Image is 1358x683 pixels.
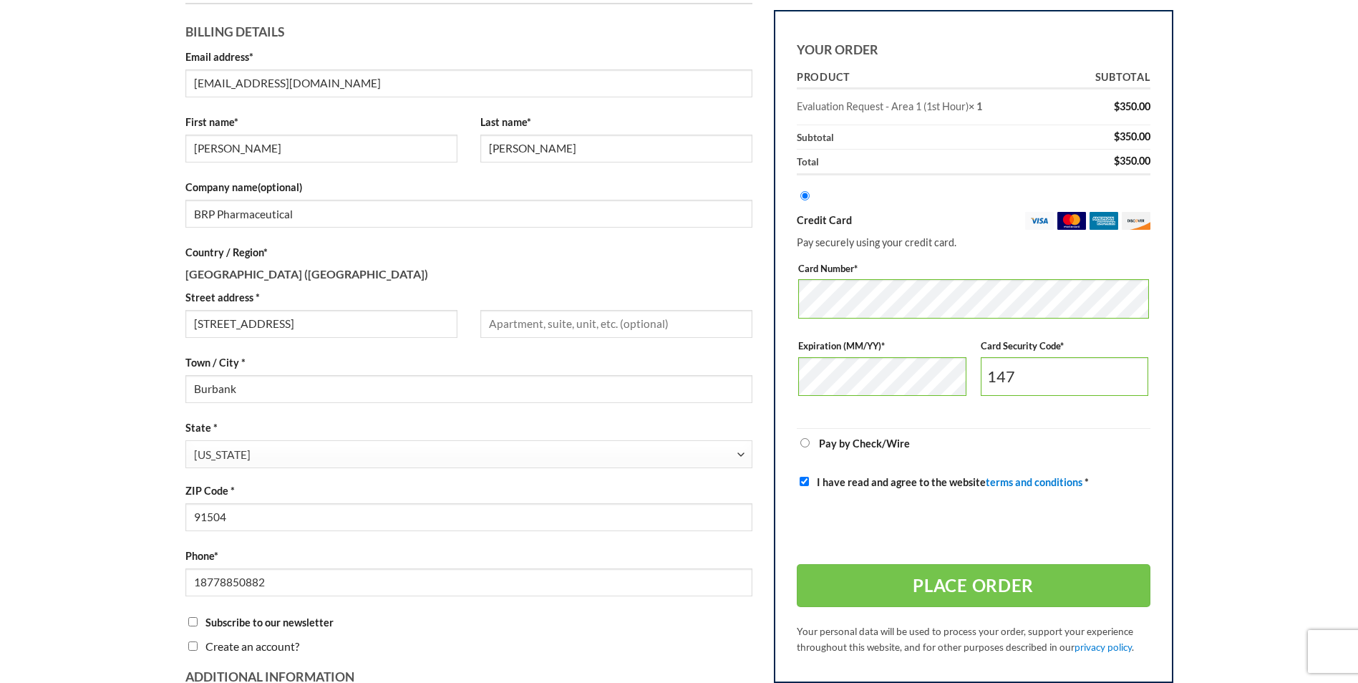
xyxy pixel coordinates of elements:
strong: [GEOGRAPHIC_DATA] ([GEOGRAPHIC_DATA]) [185,267,428,281]
h3: Your order [797,33,1150,60]
label: Company name [185,179,753,195]
th: Total [797,150,1065,175]
input: I have read and agree to the websiteterms and conditions * [800,477,809,486]
h3: Billing details [185,15,753,42]
input: House number and street name [185,310,457,338]
p: Pay securely using your credit card. [797,234,1150,251]
label: Card Security Code [981,339,1149,354]
input: Subscribe to our newsletter [188,617,198,626]
label: Phone [185,548,753,564]
span: I have read and agree to the website [817,476,1082,488]
th: Product [797,67,1065,90]
label: Email address [185,49,753,65]
label: First name [185,114,457,130]
span: $ [1114,100,1120,112]
label: Credit Card [797,212,1150,230]
label: Town / City [185,354,753,371]
bdi: 350.00 [1114,130,1150,142]
label: ZIP Code [185,483,753,499]
input: Create an account? [188,641,198,651]
p: Your personal data will be used to process your order, support your experience throughout this we... [797,624,1150,656]
img: discover [1122,212,1150,230]
span: $ [1114,155,1120,167]
input: Apartment, suite, unit, etc. (optional) [480,310,752,338]
strong: × 1 [969,100,982,112]
label: Expiration (MM/YY) [798,339,966,354]
iframe: reCAPTCHA [797,501,1014,557]
label: State [185,420,753,436]
span: State [185,440,753,468]
label: Card Number [798,261,1149,276]
label: Country / Region [185,244,753,261]
span: (optional) [258,181,302,193]
label: Street address [185,289,457,306]
span: Create an account? [205,639,299,653]
span: California [194,441,736,469]
bdi: 350.00 [1114,100,1150,112]
span: Subscribe to our newsletter [205,616,334,629]
a: terms and conditions [986,476,1082,488]
bdi: 350.00 [1114,155,1150,167]
label: Pay by Check/Wire [819,437,910,450]
th: Subtotal [1065,67,1150,90]
td: Evaluation Request - Area 1 (1st Hour) [797,89,1065,125]
button: Place order [797,564,1150,607]
img: amex [1090,212,1118,230]
a: privacy policy [1075,641,1132,653]
th: Subtotal [797,125,1065,150]
input: CSC [981,357,1149,396]
img: visa [1025,212,1054,230]
img: mastercard [1057,212,1086,230]
span: $ [1114,130,1120,142]
label: Last name [480,114,752,130]
fieldset: Payment Info [798,256,1149,417]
